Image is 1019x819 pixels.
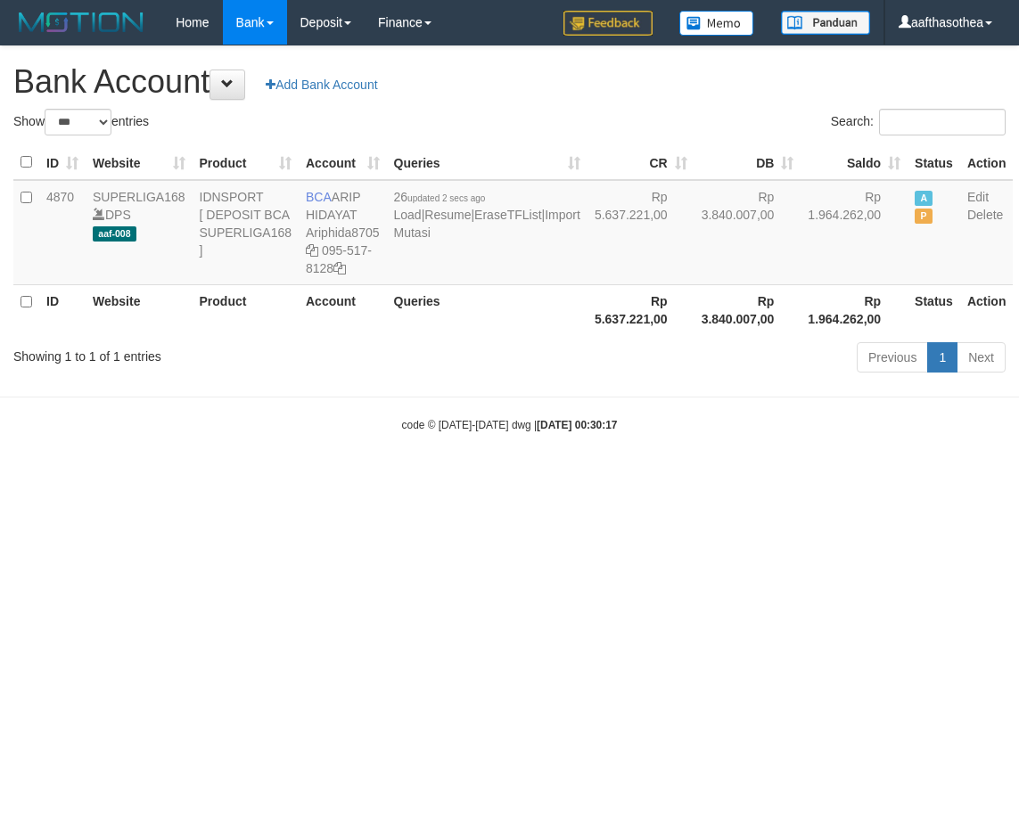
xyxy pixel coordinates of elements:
[394,208,422,222] a: Load
[193,180,300,285] td: IDNSPORT [ DEPOSIT BCA SUPERLIGA168 ]
[967,208,1003,222] a: Delete
[801,284,908,335] th: Rp 1.964.262,00
[93,190,185,204] a: SUPERLIGA168
[694,145,801,180] th: DB: activate to sort column ascending
[563,11,653,36] img: Feedback.jpg
[857,342,928,373] a: Previous
[39,284,86,335] th: ID
[831,109,1006,135] label: Search:
[299,145,387,180] th: Account: activate to sort column ascending
[254,70,389,100] a: Add Bank Account
[588,180,694,285] td: Rp 5.637.221,00
[908,284,960,335] th: Status
[694,180,801,285] td: Rp 3.840.007,00
[306,243,318,258] a: Copy Ariphida8705 to clipboard
[801,145,908,180] th: Saldo: activate to sort column ascending
[407,193,485,203] span: updated 2 secs ago
[299,284,387,335] th: Account
[908,145,960,180] th: Status
[588,145,694,180] th: CR: activate to sort column ascending
[915,209,933,224] span: Paused
[193,145,300,180] th: Product: activate to sort column ascending
[387,145,588,180] th: Queries: activate to sort column ascending
[801,180,908,285] td: Rp 1.964.262,00
[967,190,989,204] a: Edit
[424,208,471,222] a: Resume
[86,180,193,285] td: DPS
[927,342,957,373] a: 1
[86,284,193,335] th: Website
[960,284,1014,335] th: Action
[299,180,387,285] td: ARIP HIDAYAT 095-517-8128
[537,419,617,431] strong: [DATE] 00:30:17
[13,109,149,135] label: Show entries
[93,226,136,242] span: aaf-008
[694,284,801,335] th: Rp 3.840.007,00
[394,190,486,204] span: 26
[394,190,580,240] span: | | |
[387,284,588,335] th: Queries
[879,109,1006,135] input: Search:
[588,284,694,335] th: Rp 5.637.221,00
[402,419,618,431] small: code © [DATE]-[DATE] dwg |
[39,145,86,180] th: ID: activate to sort column ascending
[333,261,346,275] a: Copy 0955178128 to clipboard
[39,180,86,285] td: 4870
[679,11,754,36] img: Button%20Memo.svg
[781,11,870,35] img: panduan.png
[306,225,380,240] a: Ariphida8705
[957,342,1006,373] a: Next
[13,340,411,365] div: Showing 1 to 1 of 1 entries
[45,109,111,135] select: Showentries
[915,191,933,206] span: Active
[13,9,149,36] img: MOTION_logo.png
[474,208,541,222] a: EraseTFList
[86,145,193,180] th: Website: activate to sort column ascending
[13,64,1006,100] h1: Bank Account
[960,145,1014,180] th: Action
[193,284,300,335] th: Product
[394,208,580,240] a: Import Mutasi
[306,190,332,204] span: BCA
